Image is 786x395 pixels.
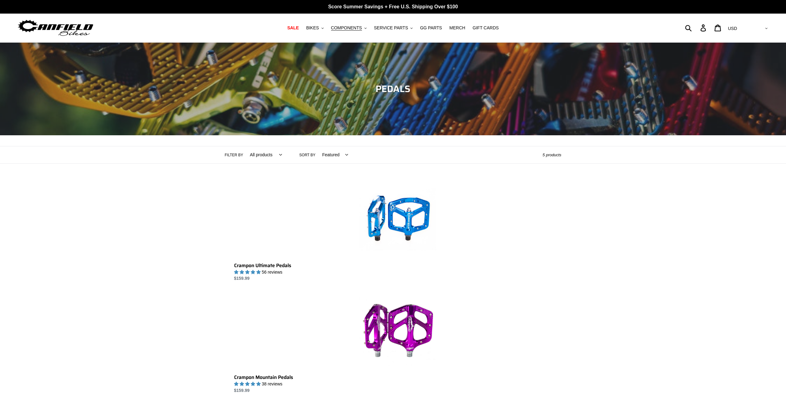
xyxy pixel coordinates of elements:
[306,25,319,31] span: BIKES
[299,152,315,158] label: Sort by
[374,25,408,31] span: SERVICE PARTS
[287,25,299,31] span: SALE
[446,24,468,32] a: MERCH
[376,82,410,96] span: PEDALS
[417,24,445,32] a: GG PARTS
[331,25,362,31] span: COMPONENTS
[328,24,370,32] button: COMPONENTS
[469,24,502,32] a: GIFT CARDS
[371,24,416,32] button: SERVICE PARTS
[688,21,704,35] input: Search
[225,152,243,158] label: Filter by
[543,153,561,157] span: 5 products
[303,24,326,32] button: BIKES
[17,18,94,38] img: Canfield Bikes
[284,24,302,32] a: SALE
[449,25,465,31] span: MERCH
[420,25,442,31] span: GG PARTS
[473,25,499,31] span: GIFT CARDS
